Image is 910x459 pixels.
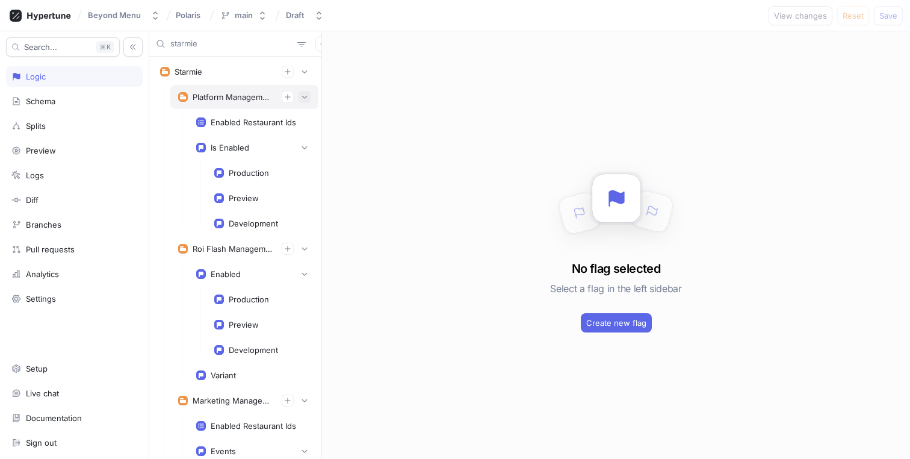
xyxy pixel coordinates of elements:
[211,421,296,431] div: Enabled Restaurant Ids
[193,244,272,254] div: Roi Flash Management
[229,345,278,355] div: Development
[211,143,249,152] div: Is Enabled
[26,294,56,304] div: Settings
[26,364,48,373] div: Setup
[26,170,44,180] div: Logs
[26,389,59,398] div: Live chat
[874,6,903,25] button: Save
[229,219,278,228] div: Development
[586,319,646,326] span: Create new flag
[6,408,143,428] a: Documentation
[215,5,272,25] button: main
[879,12,897,19] span: Save
[837,6,869,25] button: Reset
[170,38,292,50] input: Search...
[211,269,241,279] div: Enabled
[26,220,61,230] div: Branches
[26,269,59,279] div: Analytics
[26,195,39,205] div: Diff
[193,396,272,405] div: Marketing Management
[26,121,46,131] div: Splits
[83,5,165,25] button: Beyond Menu
[24,43,57,51] span: Search...
[229,193,259,203] div: Preview
[229,320,259,329] div: Preview
[26,96,55,106] div: Schema
[26,146,56,155] div: Preview
[6,37,120,57] button: Search...K
[175,67,202,76] div: Starmie
[193,92,272,102] div: Platform Management
[26,245,75,254] div: Pull requests
[843,12,864,19] span: Reset
[286,10,305,20] div: Draft
[281,5,329,25] button: Draft
[211,370,236,380] div: Variant
[235,10,253,20] div: main
[774,12,827,19] span: View changes
[176,11,200,19] span: Polaris
[550,278,681,299] h5: Select a flag in the left sidebar
[26,438,57,448] div: Sign out
[211,117,296,127] div: Enabled Restaurant Ids
[581,313,652,333] button: Create new flag
[26,72,46,81] div: Logic
[96,41,114,53] div: K
[88,10,141,20] div: Beyond Menu
[229,168,269,178] div: Production
[769,6,832,25] button: View changes
[229,295,269,304] div: Production
[211,446,236,456] div: Events
[572,260,660,278] h3: No flag selected
[26,413,82,423] div: Documentation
